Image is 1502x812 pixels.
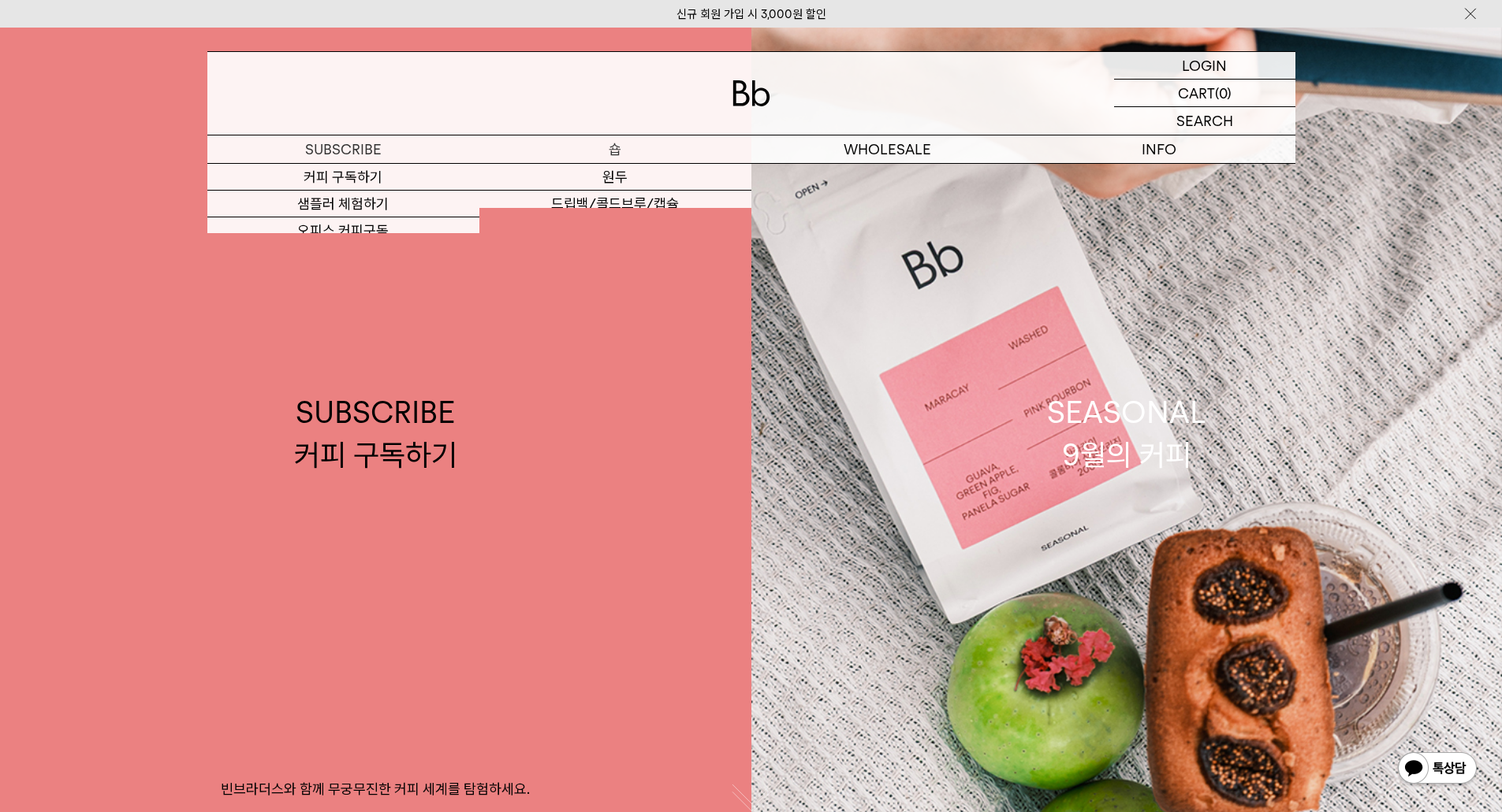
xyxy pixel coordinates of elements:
[1176,107,1233,135] p: SEARCH
[1047,391,1206,475] div: SEASONAL 9월의 커피
[1396,751,1478,788] img: 카카오톡 채널 1:1 채팅 버튼
[207,191,479,217] a: 샘플러 체험하기
[207,164,479,191] a: 커피 구독하기
[479,164,751,191] a: 원두
[1023,135,1295,163] p: INFO
[207,217,479,244] a: 오피스 커피구독
[1182,52,1227,79] p: LOGIN
[751,135,1023,163] p: WHOLESALE
[676,7,826,21] a: 신규 회원 가입 시 3,000원 할인
[294,391,457,475] div: SUBSCRIBE 커피 구독하기
[1114,52,1295,80] a: LOGIN
[1178,80,1215,106] p: CART
[479,135,751,163] a: 숍
[207,135,479,163] a: SUBSCRIBE
[732,80,770,106] img: 로고
[1114,80,1295,107] a: CART (0)
[1215,80,1232,106] p: (0)
[479,191,751,217] a: 드립백/콜드브루/캡슐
